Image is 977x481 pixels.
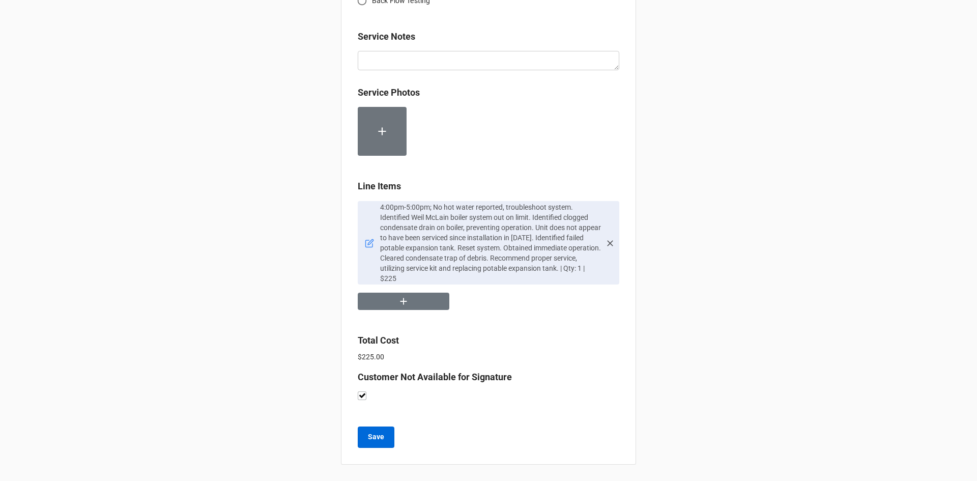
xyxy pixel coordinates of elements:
label: Line Items [358,179,401,193]
b: Save [368,432,384,442]
p: $225.00 [358,352,619,362]
button: Save [358,427,394,448]
label: Customer Not Available for Signature [358,370,512,384]
label: Service Notes [358,30,415,44]
label: Service Photos [358,86,420,100]
b: Total Cost [358,335,399,346]
p: 4:00pm-5:00pm; No hot water reported, troubleshoot system. Identified Weil McLain boiler system o... [380,202,601,284]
